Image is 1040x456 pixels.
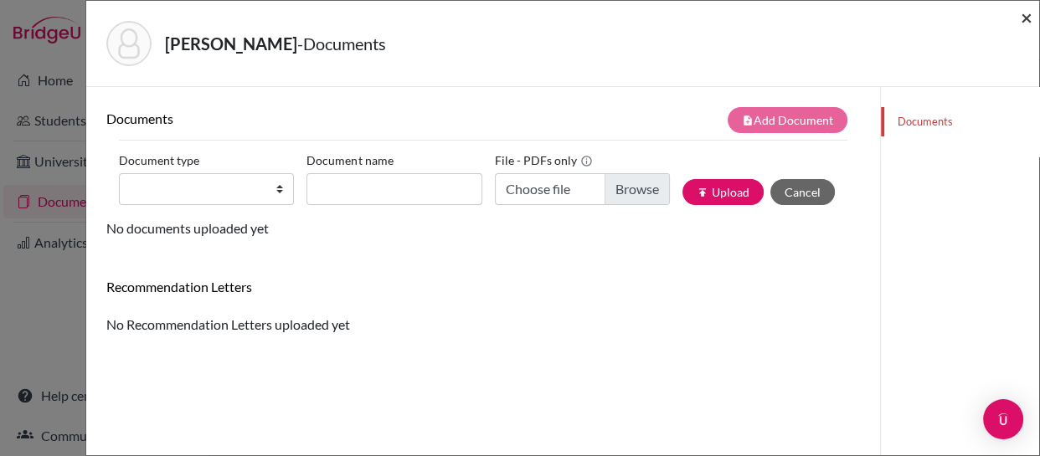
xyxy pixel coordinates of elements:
[770,179,835,205] button: Cancel
[742,115,754,126] i: note_add
[682,179,764,205] button: publishUpload
[119,147,199,173] label: Document type
[106,107,860,238] div: No documents uploaded yet
[697,187,708,198] i: publish
[728,107,847,133] button: note_addAdd Document
[106,279,860,335] div: No Recommendation Letters uploaded yet
[1021,8,1032,28] button: Close
[1021,5,1032,29] span: ×
[495,147,593,173] label: File - PDFs only
[306,147,393,173] label: Document name
[297,33,386,54] span: - Documents
[106,110,483,126] h6: Documents
[106,279,860,295] h6: Recommendation Letters
[165,33,297,54] strong: [PERSON_NAME]
[983,399,1023,439] div: Open Intercom Messenger
[881,107,1039,136] a: Documents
